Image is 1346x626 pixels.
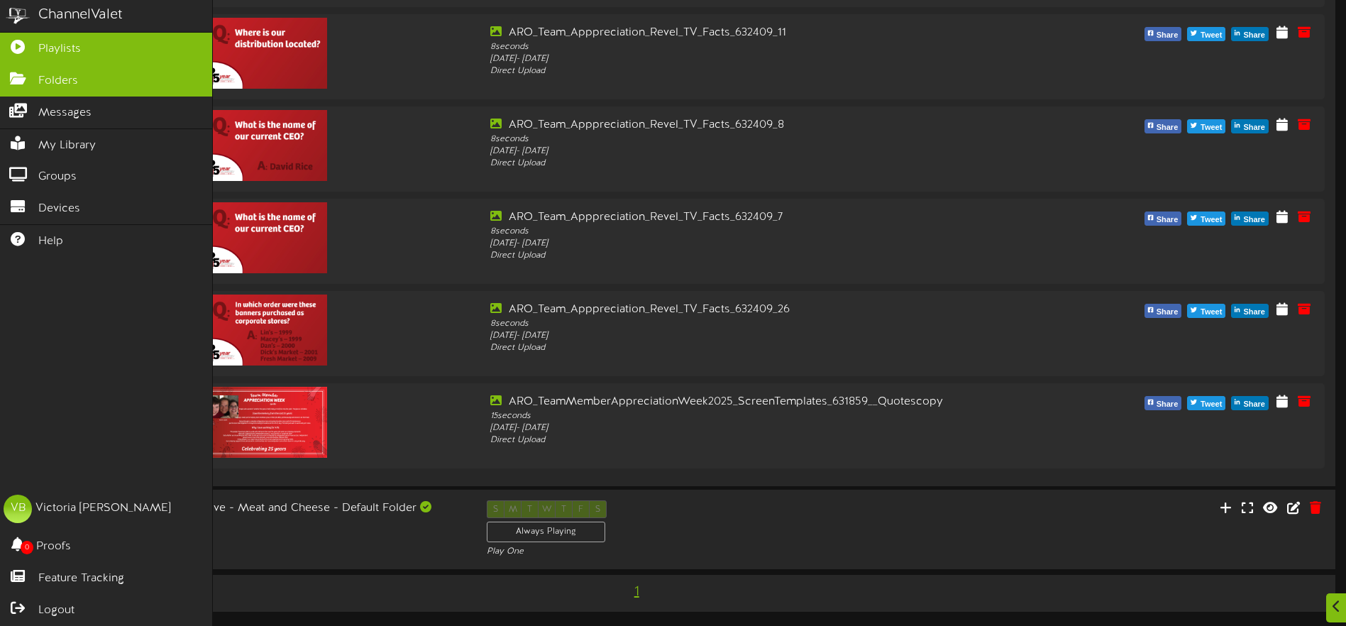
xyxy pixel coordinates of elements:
button: Share [1231,304,1269,318]
span: Tweet [1198,28,1225,43]
button: Share [1144,396,1182,410]
div: Play One [487,546,895,558]
span: Share [1154,397,1181,412]
div: 8 seconds [490,318,998,330]
div: VB [4,495,32,523]
div: [PERSON_NAME] Mall Drive - Meat and Cheese - Default Folder [57,500,465,517]
button: Share [1231,396,1269,410]
div: Direct Upload [490,65,998,77]
button: Share [1231,27,1269,41]
div: Always Playing [487,522,605,542]
img: 3af658f0-170a-4ec3-b4c3-a4dd8af91941.jpg [201,18,327,89]
button: Share [1144,212,1182,226]
img: 7f752023-3c0a-403d-a12e-8b17fcbd4b7f.jpg [201,295,327,366]
span: Share [1240,397,1268,412]
img: a0363728-d281-4565-b529-22d5e3af7e4b.jpg [201,110,327,181]
span: Devices [38,201,80,217]
span: Feature Tracking [38,571,124,587]
div: ARO_Team_Apppreciation_Revel_TV_Facts_632409_8 [490,117,998,133]
div: ARO_Team_Apppreciation_Revel_TV_Facts_632409_11 [490,25,998,41]
span: Share [1240,212,1268,228]
span: Tweet [1198,397,1225,412]
div: ARO_Team_Apppreciation_Revel_TV_Facts_632409_26 [490,302,998,318]
button: Share [1144,119,1182,133]
div: [DATE] - [DATE] [490,422,998,434]
button: Tweet [1187,212,1225,226]
span: Tweet [1198,212,1225,228]
span: Share [1240,28,1268,43]
span: Share [1154,28,1181,43]
div: [DATE] - [DATE] [490,53,998,65]
div: [DATE] - [DATE] [490,145,998,158]
div: Direct Upload [490,434,998,446]
span: Tweet [1198,304,1225,320]
div: Direct Upload [490,342,998,354]
div: Landscape ( 16:9 ) [57,517,465,529]
div: 15 seconds [490,410,998,422]
span: My Library [38,138,96,154]
div: Direct Upload [490,250,998,262]
span: Groups [38,169,77,185]
span: Share [1154,120,1181,136]
span: Share [1154,304,1181,320]
div: ChannelValet [38,5,123,26]
span: Share [1240,304,1268,320]
span: 0 [21,541,33,554]
div: 8 seconds [490,133,998,145]
button: Tweet [1187,119,1225,133]
span: Share [1154,212,1181,228]
span: Proofs [36,539,71,555]
span: Help [38,234,63,250]
div: [DATE] - [DATE] [490,238,998,250]
button: Share [1231,212,1269,226]
img: 4495721b-f358-44fa-999c-acb3fa036644.jpg [201,202,327,273]
span: Playlists [38,41,81,57]
div: ARO_Team_Apppreciation_Revel_TV_Facts_632409_7 [490,209,998,226]
div: [DATE] - [DATE] [490,330,998,342]
div: Victoria [PERSON_NAME] [35,500,171,517]
button: Tweet [1187,27,1225,41]
span: Share [1240,120,1268,136]
button: Tweet [1187,304,1225,318]
div: 8 seconds [490,226,998,238]
button: Share [1144,304,1182,318]
button: Share [1144,27,1182,41]
span: Logout [38,603,75,619]
span: Tweet [1198,120,1225,136]
div: ARO_TeamMemberAppreciationWeek2025_ScreenTemplates_631859__Quotescopy [490,394,998,410]
span: 1 [631,584,643,600]
button: Tweet [1187,396,1225,410]
button: Share [1231,119,1269,133]
div: 8 seconds [490,41,998,53]
span: Folders [38,73,78,89]
span: Messages [38,105,92,121]
img: f5f35d8a-8eb4-47f0-9592-575d441e1f0a.jpg [201,387,327,458]
div: Direct Upload [490,158,998,170]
